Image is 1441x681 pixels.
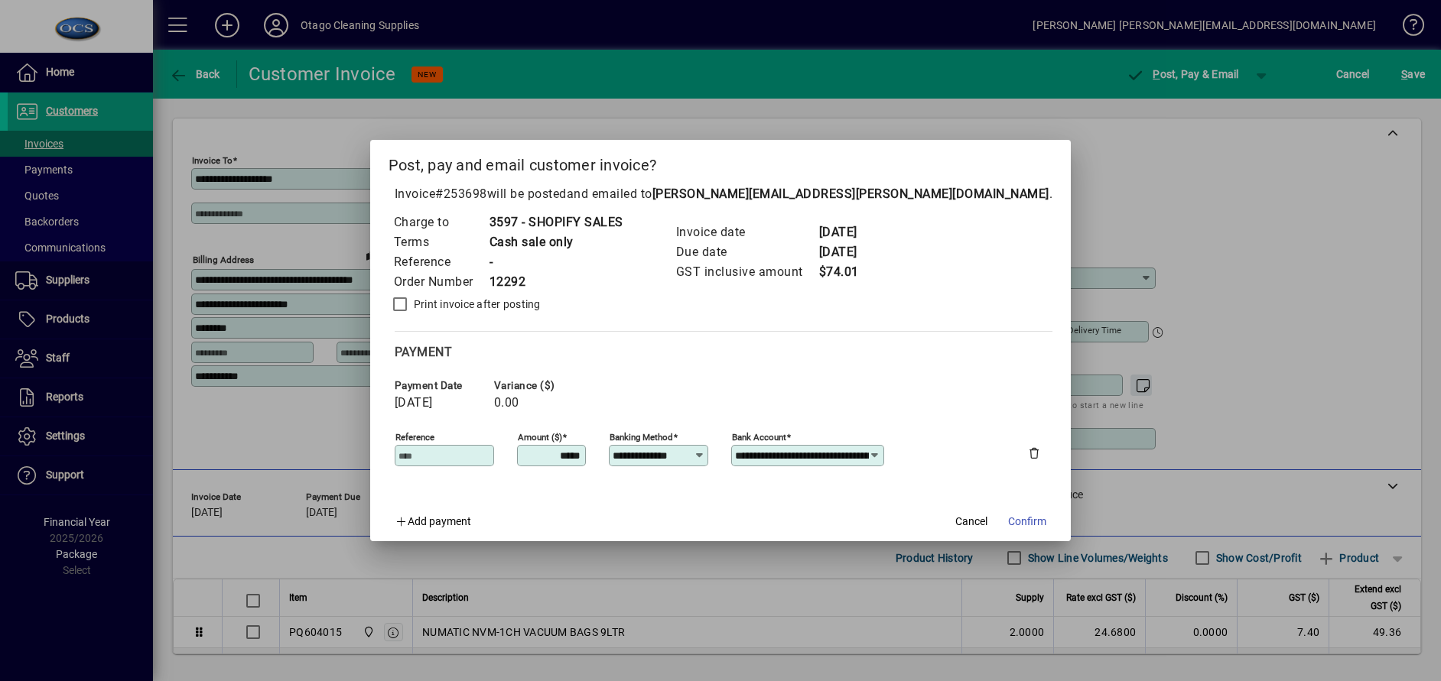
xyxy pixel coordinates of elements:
span: Variance ($) [494,380,586,391]
td: GST inclusive amount [675,262,818,282]
span: Confirm [1008,514,1046,530]
td: Order Number [393,272,489,292]
td: [DATE] [818,242,880,262]
td: Invoice date [675,222,818,242]
td: Cash sale only [489,232,623,252]
button: Add payment [389,508,478,535]
td: [DATE] [818,222,880,242]
span: 0.00 [494,396,519,410]
b: [PERSON_NAME][EMAIL_ADDRESS][PERSON_NAME][DOMAIN_NAME] [652,186,1049,201]
mat-label: Bank Account [732,432,786,443]
span: Cancel [955,514,987,530]
td: Charge to [393,212,489,232]
span: #253698 [435,186,487,201]
label: Print invoice after posting [411,297,541,312]
span: Add payment [408,515,471,527]
td: $74.01 [818,262,880,282]
span: Payment [395,345,453,359]
span: Payment date [395,380,486,391]
span: [DATE] [395,396,433,410]
button: Cancel [947,508,996,535]
p: Invoice will be posted . [389,185,1053,203]
span: and emailed to [567,186,1049,201]
td: 12292 [489,272,623,292]
h2: Post, pay and email customer invoice? [370,140,1072,184]
mat-label: Amount ($) [518,432,562,443]
td: Reference [393,252,489,272]
button: Confirm [1002,508,1052,535]
td: 3597 - SHOPIFY SALES [489,212,623,232]
td: Due date [675,242,818,262]
td: Terms [393,232,489,252]
mat-label: Reference [395,432,434,443]
mat-label: Banking method [610,432,673,443]
td: - [489,252,623,272]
